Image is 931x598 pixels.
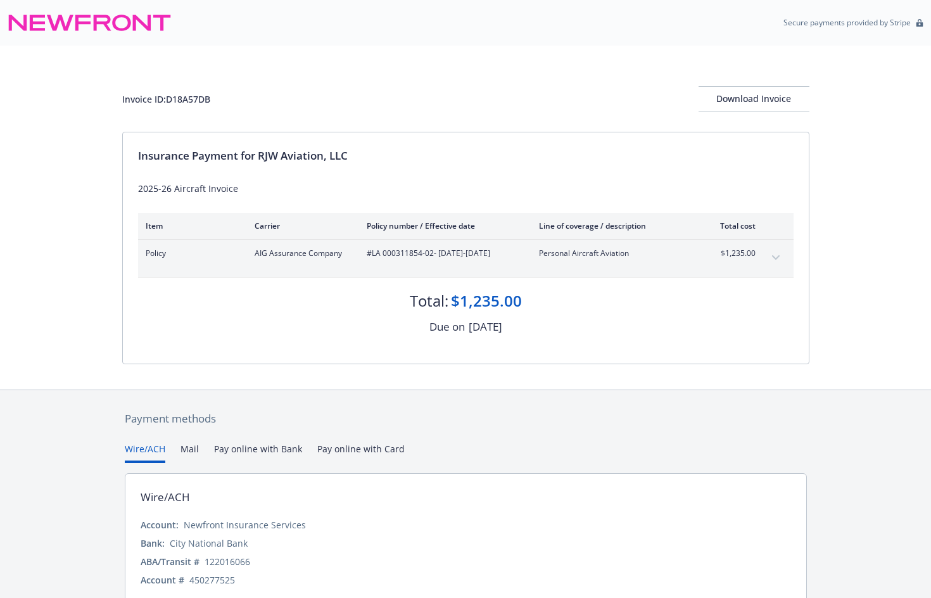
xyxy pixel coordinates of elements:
[539,248,688,259] span: Personal Aircraft Aviation
[367,248,519,259] span: #LA 000311854-02 - [DATE]-[DATE]
[125,442,165,463] button: Wire/ACH
[138,148,794,164] div: Insurance Payment for RJW Aviation, LLC
[708,248,756,259] span: $1,235.00
[141,518,179,531] div: Account:
[766,248,786,268] button: expand content
[184,518,306,531] div: Newfront Insurance Services
[146,220,234,231] div: Item
[255,220,346,231] div: Carrier
[141,489,190,506] div: Wire/ACH
[539,220,688,231] div: Line of coverage / description
[122,92,210,106] div: Invoice ID: D18A57DB
[138,182,794,195] div: 2025-26 Aircraft Invoice
[317,442,405,463] button: Pay online with Card
[699,87,809,111] div: Download Invoice
[180,442,199,463] button: Mail
[255,248,346,259] span: AIG Assurance Company
[410,290,448,312] div: Total:
[141,573,184,587] div: Account #
[125,410,807,427] div: Payment methods
[367,220,519,231] div: Policy number / Effective date
[451,290,522,312] div: $1,235.00
[783,17,911,28] p: Secure payments provided by Stripe
[138,240,794,277] div: PolicyAIG Assurance Company#LA 000311854-02- [DATE]-[DATE]Personal Aircraft Aviation$1,235.00expa...
[429,319,465,335] div: Due on
[189,573,235,587] div: 450277525
[141,555,199,568] div: ABA/Transit #
[708,220,756,231] div: Total cost
[146,248,234,259] span: Policy
[699,86,809,111] button: Download Invoice
[205,555,250,568] div: 122016066
[170,537,248,550] div: City National Bank
[141,537,165,550] div: Bank:
[214,442,302,463] button: Pay online with Bank
[469,319,502,335] div: [DATE]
